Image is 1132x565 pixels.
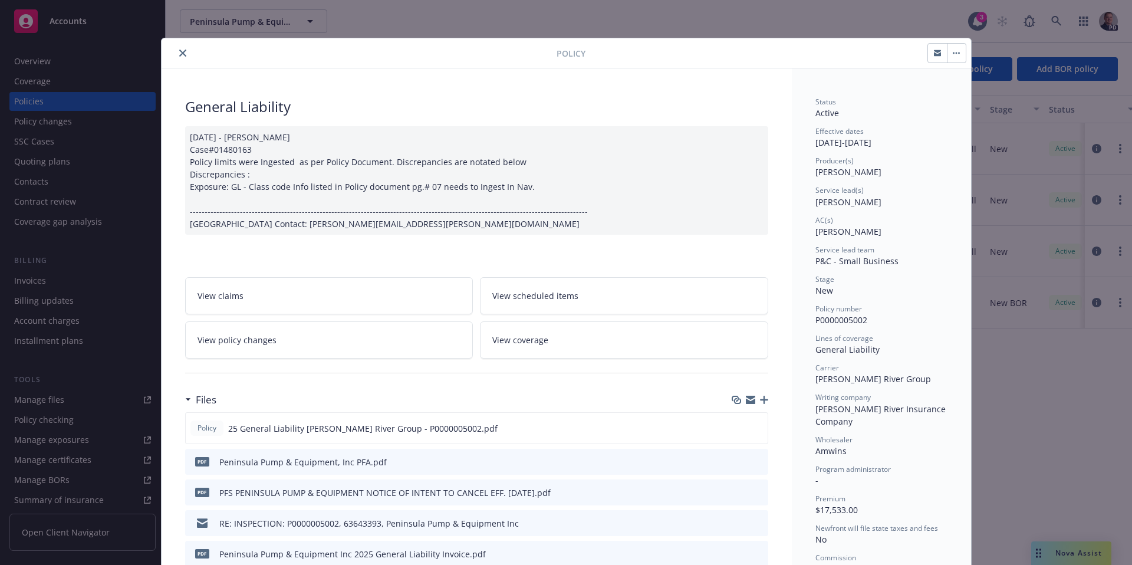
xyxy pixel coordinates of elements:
span: [PERSON_NAME] River Group [815,373,931,385]
button: download file [734,487,743,499]
span: pdf [195,457,209,466]
h3: Files [196,392,216,408]
button: preview file [753,487,764,499]
button: preview file [753,517,764,530]
span: View scheduled items [492,290,578,302]
span: Service lead(s) [815,185,864,195]
span: Status [815,97,836,107]
a: View coverage [480,321,768,359]
span: Stage [815,274,834,284]
span: View coverage [492,334,548,346]
button: preview file [753,548,764,560]
span: Commission [815,553,856,563]
span: [PERSON_NAME] River Insurance Company [815,403,948,427]
span: pdf [195,488,209,497]
span: Newfront will file state taxes and fees [815,523,938,533]
span: New [815,285,833,296]
span: 25 General Liability [PERSON_NAME] River Group - P0000005002.pdf [228,422,498,435]
button: download file [734,456,743,468]
div: Files [185,392,216,408]
span: [PERSON_NAME] [815,196,881,208]
span: Producer(s) [815,156,854,166]
a: View claims [185,277,473,314]
span: No [815,534,827,545]
button: close [176,46,190,60]
button: preview file [752,422,763,435]
span: [PERSON_NAME] [815,166,881,178]
div: General Liability [815,343,947,356]
span: Active [815,107,839,119]
span: Service lead team [815,245,874,255]
span: P&C - Small Business [815,255,899,267]
span: Amwins [815,445,847,456]
div: [DATE] - [DATE] [815,126,947,149]
div: PFS PENINSULA PUMP & EQUIPMENT NOTICE OF INTENT TO CANCEL EFF. [DATE].pdf [219,487,551,499]
button: download file [733,422,743,435]
button: download file [734,517,743,530]
button: download file [734,548,743,560]
span: $17,533.00 [815,504,858,515]
span: pdf [195,549,209,558]
span: Lines of coverage [815,333,873,343]
span: [PERSON_NAME] [815,226,881,237]
span: AC(s) [815,215,833,225]
div: [DATE] - [PERSON_NAME] Case#01480163 Policy limits were Ingested as per Policy Document. Discrepa... [185,126,768,235]
button: preview file [753,456,764,468]
span: Policy number [815,304,862,314]
span: Policy [195,423,219,433]
span: Policy [557,47,585,60]
span: View policy changes [198,334,277,346]
div: General Liability [185,97,768,117]
span: P0000005002 [815,314,867,326]
span: Carrier [815,363,839,373]
span: Premium [815,494,845,504]
span: View claims [198,290,243,302]
span: Wholesaler [815,435,853,445]
span: Effective dates [815,126,864,136]
div: Peninsula Pump & Equipment Inc 2025 General Liability Invoice.pdf [219,548,486,560]
div: RE: INSPECTION: P0000005002, 63643393, Peninsula Pump & Equipment Inc [219,517,519,530]
a: View policy changes [185,321,473,359]
a: View scheduled items [480,277,768,314]
span: Program administrator [815,464,891,474]
span: - [815,475,818,486]
span: Writing company [815,392,871,402]
div: Peninsula Pump & Equipment, Inc PFA.pdf [219,456,387,468]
